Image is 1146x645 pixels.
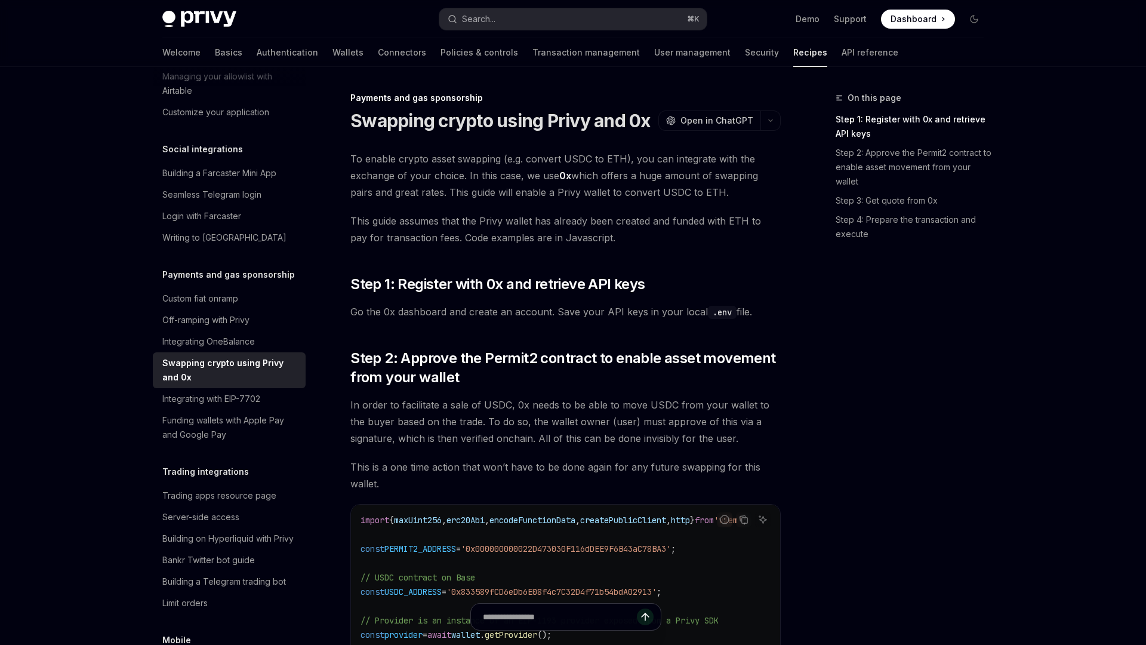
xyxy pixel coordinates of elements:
[666,515,671,526] span: ,
[350,213,781,246] span: This guide assumes that the Privy wallet has already been created and funded with ETH to pay for ...
[836,110,993,143] a: Step 1: Register with 0x and retrieve API keys
[442,515,446,526] span: ,
[162,38,201,67] a: Welcome
[350,110,651,131] h1: Swapping crypto using Privy and 0x
[361,572,475,583] span: // USDC contract on Base
[446,515,485,526] span: erc20Abi
[153,288,306,309] a: Custom fiat onramp
[637,609,654,625] button: Send message
[153,184,306,205] a: Seamless Telegram login
[153,571,306,592] a: Building a Telegram trading bot
[162,413,298,442] div: Funding wallets with Apple Pay and Google Pay
[793,38,827,67] a: Recipes
[836,210,993,244] a: Step 4: Prepare the transaction and execute
[461,543,671,554] span: '0x000000000022D473030F116dDEE9F6B43aC78BA3'
[162,392,260,406] div: Integrating with EIP-7702
[671,515,690,526] span: http
[153,528,306,549] a: Building on Hyperliquid with Privy
[654,38,731,67] a: User management
[162,334,255,349] div: Integrating OneBalance
[153,205,306,227] a: Login with Farcaster
[350,349,781,387] span: Step 2: Approve the Permit2 contract to enable asset movement from your wallet
[891,13,936,25] span: Dashboard
[350,459,781,492] span: This is a one time action that won’t have to be done again for any future swapping for this wallet.
[215,38,242,67] a: Basics
[695,515,714,526] span: from
[442,586,446,597] span: =
[153,162,306,184] a: Building a Farcaster Mini App
[153,331,306,352] a: Integrating OneBalance
[153,410,306,446] a: Funding wallets with Apple Pay and Google Pay
[153,227,306,248] a: Writing to [GEOGRAPHIC_DATA]
[439,8,707,30] button: Open search
[389,515,394,526] span: {
[717,512,732,527] button: Report incorrect code
[456,543,461,554] span: =
[162,532,294,546] div: Building on Hyperliquid with Privy
[834,13,867,25] a: Support
[489,515,575,526] span: encodeFunctionData
[162,209,241,223] div: Login with Farcaster
[350,397,781,447] span: In order to facilitate a sale of USDC, 0x needs to be able to move USDC from your wallet to the b...
[153,309,306,331] a: Off-ramping with Privy
[332,38,363,67] a: Wallets
[881,10,955,29] a: Dashboard
[162,142,243,156] h5: Social integrations
[257,38,318,67] a: Authentication
[842,38,898,67] a: API reference
[690,515,695,526] span: }
[714,515,743,526] span: 'viem'
[162,356,298,385] div: Swapping crypto using Privy and 0x
[446,586,657,597] span: '0x833589fCD6eDb6E08f4c7C32D4f71b54bdA02913'
[153,506,306,528] a: Server-side access
[965,10,984,29] button: Toggle dark mode
[153,102,306,123] a: Customize your application
[162,105,269,119] div: Customize your application
[162,188,261,202] div: Seamless Telegram login
[462,12,495,26] div: Search...
[162,575,286,589] div: Building a Telegram trading bot
[657,586,661,597] span: ;
[350,275,645,294] span: Step 1: Register with 0x and retrieve API keys
[153,352,306,388] a: Swapping crypto using Privy and 0x
[708,306,737,319] code: .env
[559,170,571,182] a: 0x
[162,489,276,503] div: Trading apps resource page
[848,91,901,105] span: On this page
[580,515,666,526] span: createPublicClient
[162,166,276,180] div: Building a Farcaster Mini App
[153,549,306,571] a: Bankr Twitter bot guide
[384,543,456,554] span: PERMIT2_ADDRESS
[680,115,753,127] span: Open in ChatGPT
[483,604,637,630] input: Ask a question...
[575,515,580,526] span: ,
[350,150,781,201] span: To enable crypto asset swapping (e.g. convert USDC to ETH), you can integrate with the exchange o...
[162,313,249,327] div: Off-ramping with Privy
[687,14,700,24] span: ⌘ K
[361,586,384,597] span: const
[350,92,781,104] div: Payments and gas sponsorship
[361,543,384,554] span: const
[485,515,489,526] span: ,
[658,110,760,131] button: Open in ChatGPT
[153,485,306,506] a: Trading apps resource page
[162,465,249,479] h5: Trading integrations
[361,515,389,526] span: import
[755,512,771,527] button: Ask AI
[153,388,306,410] a: Integrating with EIP-7702
[836,191,993,210] a: Step 3: Get quote from 0x
[394,515,442,526] span: maxUint256
[836,143,993,191] a: Step 2: Approve the Permit2 contract to enable asset movement from your wallet
[162,596,208,610] div: Limit orders
[384,586,442,597] span: USDC_ADDRESS
[671,543,676,554] span: ;
[162,291,238,306] div: Custom fiat onramp
[162,553,255,567] div: Bankr Twitter bot guide
[153,592,306,614] a: Limit orders
[162,231,286,245] div: Writing to [GEOGRAPHIC_DATA]
[796,13,820,25] a: Demo
[350,303,781,320] span: Go the 0x dashboard and create an account. Save your API keys in your local file.
[162,268,295,282] h5: Payments and gas sponsorship
[162,510,239,524] div: Server-side access
[378,38,426,67] a: Connectors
